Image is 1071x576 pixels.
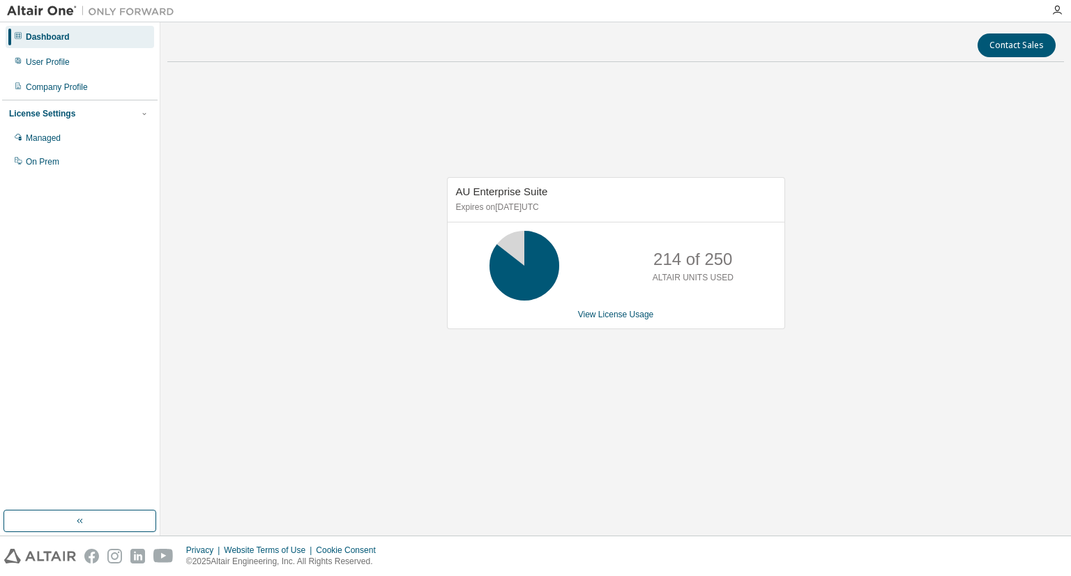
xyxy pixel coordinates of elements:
[578,310,654,319] a: View License Usage
[26,156,59,167] div: On Prem
[224,545,316,556] div: Website Terms of Use
[26,82,88,93] div: Company Profile
[653,248,732,271] p: 214 of 250
[153,549,174,563] img: youtube.svg
[186,545,224,556] div: Privacy
[653,272,734,284] p: ALTAIR UNITS USED
[26,56,70,68] div: User Profile
[4,549,76,563] img: altair_logo.svg
[456,202,773,213] p: Expires on [DATE] UTC
[978,33,1056,57] button: Contact Sales
[9,108,75,119] div: License Settings
[456,185,548,197] span: AU Enterprise Suite
[26,132,61,144] div: Managed
[26,31,70,43] div: Dashboard
[186,556,384,568] p: © 2025 Altair Engineering, Inc. All Rights Reserved.
[316,545,383,556] div: Cookie Consent
[84,549,99,563] img: facebook.svg
[7,4,181,18] img: Altair One
[130,549,145,563] img: linkedin.svg
[107,549,122,563] img: instagram.svg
